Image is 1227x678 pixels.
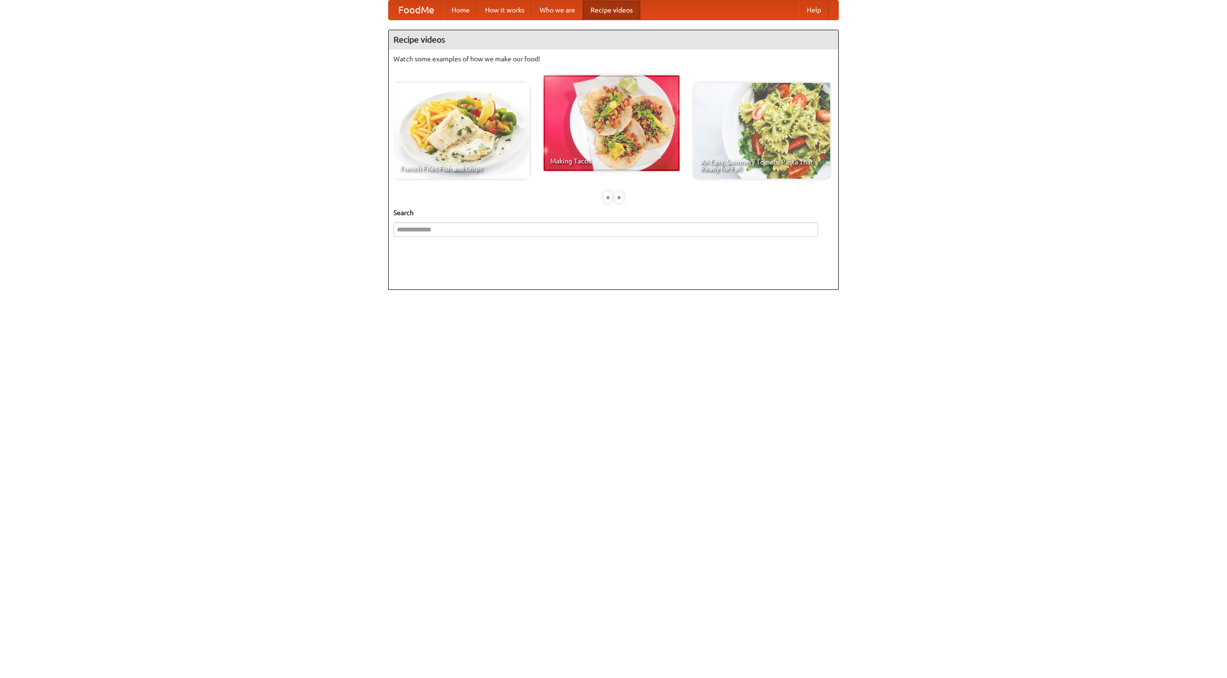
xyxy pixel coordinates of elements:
[394,54,833,64] p: Watch some examples of how we make our food!
[389,30,838,49] h4: Recipe videos
[694,83,830,179] a: An Easy, Summery Tomato Pasta That's Ready for Fall
[394,83,530,179] a: French Fries Fish and Chips
[532,0,583,20] a: Who we are
[394,208,833,218] h5: Search
[583,0,640,20] a: Recipe videos
[550,158,673,164] span: Making Tacos
[444,0,477,20] a: Home
[603,191,612,203] div: «
[400,165,523,172] span: French Fries Fish and Chips
[701,159,823,172] span: An Easy, Summery Tomato Pasta That's Ready for Fall
[615,191,624,203] div: »
[544,75,680,171] a: Making Tacos
[389,0,444,20] a: FoodMe
[799,0,829,20] a: Help
[477,0,532,20] a: How it works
